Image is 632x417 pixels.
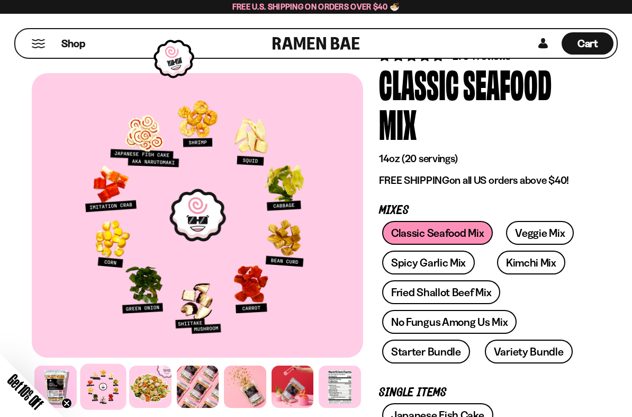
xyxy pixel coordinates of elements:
p: on all US orders above $40! [379,174,584,187]
button: Mobile Menu Trigger [31,39,46,48]
a: Veggie Mix [506,221,574,245]
p: 14oz (20 servings) [379,152,584,165]
span: Cart [577,37,598,50]
span: Shop [61,37,85,51]
div: Seafood [463,64,552,103]
div: Cart [562,29,613,58]
p: Mixes [379,206,584,216]
strong: FREE SHIPPING [379,174,449,187]
div: Classic [379,64,459,103]
div: Mix [379,103,417,143]
a: Variety Bundle [485,340,573,363]
a: Starter Bundle [382,340,470,363]
a: Fried Shallot Beef Mix [382,280,500,304]
button: Close teaser [61,398,72,409]
a: Shop [61,32,85,55]
a: Kimchi Mix [497,251,565,274]
p: Single Items [379,388,584,398]
a: No Fungus Among Us Mix [382,310,517,334]
a: Spicy Garlic Mix [382,251,475,274]
span: Get 10% Off [5,371,46,412]
span: Free U.S. Shipping on Orders over $40 🍜 [232,2,400,12]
